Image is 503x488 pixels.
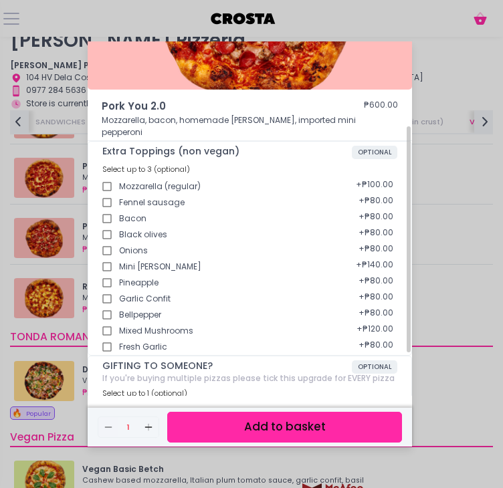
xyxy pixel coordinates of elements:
[355,207,397,231] div: + ₱80.00
[102,164,190,174] span: Select up to 3 (optional)
[102,374,397,383] div: If you're buying multiple pizzas please tick this upgrade for EVERY pizza
[167,412,402,442] button: Add to basket
[102,388,187,398] span: Select up to 1 (optional)
[355,191,397,215] div: + ₱80.00
[352,174,397,199] div: + ₱100.00
[355,271,397,295] div: + ₱80.00
[364,99,398,114] div: ₱600.00
[352,360,397,374] span: OPTIONAL
[102,146,352,157] span: Extra Toppings (non vegan)
[355,239,397,263] div: + ₱80.00
[355,223,397,247] div: + ₱80.00
[352,255,397,279] div: + ₱140.00
[352,146,397,159] span: OPTIONAL
[355,335,397,359] div: + ₱80.00
[102,114,398,138] p: Mozzarella, bacon, homemade [PERSON_NAME], imported mini pepperoni
[355,303,397,327] div: + ₱80.00
[102,360,352,372] span: GIFTING TO SOMEONE?
[353,319,397,343] div: + ₱120.00
[102,99,324,114] span: Pork You 2.0
[355,287,397,311] div: + ₱80.00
